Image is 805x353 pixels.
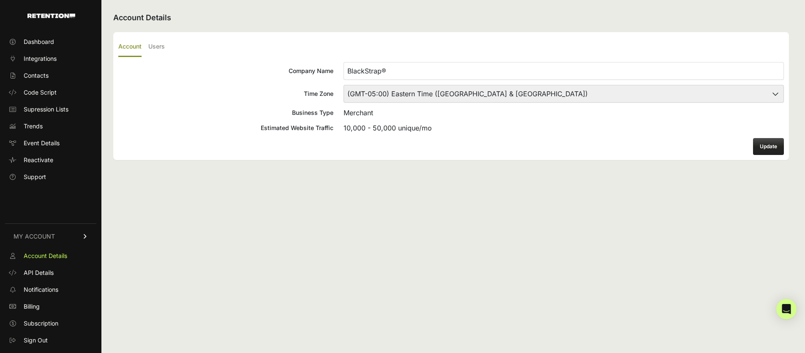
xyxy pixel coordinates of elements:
a: API Details [5,266,96,280]
span: Notifications [24,285,58,294]
a: Sign Out [5,334,96,347]
img: Retention.com [27,14,75,18]
div: Business Type [118,109,333,117]
div: Time Zone [118,90,333,98]
a: Support [5,170,96,184]
label: Users [148,37,165,57]
span: Sign Out [24,336,48,345]
a: Dashboard [5,35,96,49]
span: Code Script [24,88,57,97]
a: Code Script [5,86,96,99]
span: Billing [24,302,40,311]
span: Trends [24,122,43,130]
span: Support [24,173,46,181]
input: Company Name [344,62,784,80]
a: Account Details [5,249,96,263]
h2: Account Details [113,12,789,24]
span: Reactivate [24,156,53,164]
a: Supression Lists [5,103,96,116]
span: Supression Lists [24,105,68,114]
a: Trends [5,119,96,133]
div: Open Intercom Messenger [776,299,797,319]
a: Contacts [5,69,96,82]
a: Billing [5,300,96,313]
span: Subscription [24,319,58,328]
a: Event Details [5,136,96,150]
button: Update [753,138,784,155]
a: Subscription [5,317,96,330]
span: Contacts [24,71,49,80]
div: Estimated Website Traffic [118,124,333,132]
span: Dashboard [24,38,54,46]
span: MY ACCOUNT [14,232,55,241]
span: Integrations [24,54,57,63]
span: API Details [24,269,54,277]
a: Reactivate [5,153,96,167]
div: 10,000 - 50,000 unique/mo [344,123,784,133]
div: Merchant [344,108,784,118]
div: Company Name [118,67,333,75]
select: Time Zone [344,85,784,103]
a: Integrations [5,52,96,65]
a: Notifications [5,283,96,296]
label: Account [118,37,142,57]
span: Event Details [24,139,60,147]
span: Account Details [24,252,67,260]
a: MY ACCOUNT [5,223,96,249]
